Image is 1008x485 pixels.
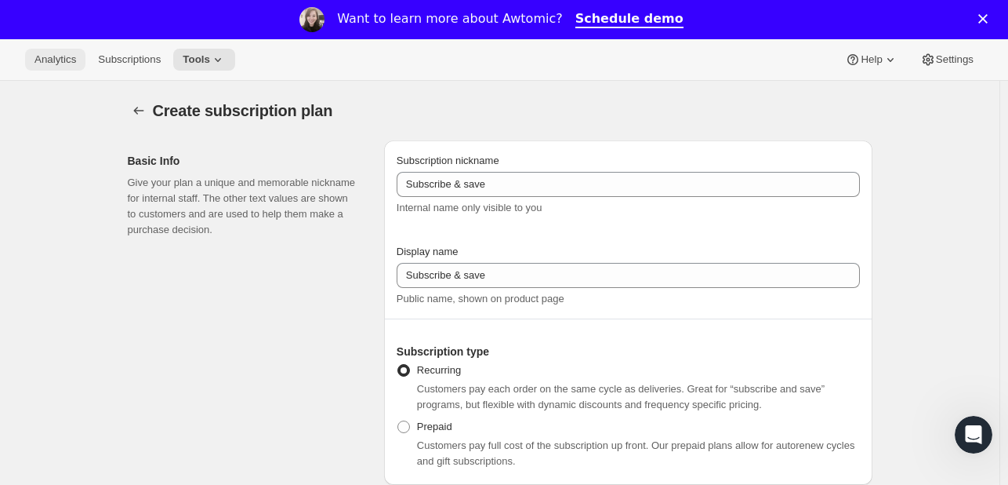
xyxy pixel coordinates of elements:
span: Analytics [34,53,76,66]
button: Tools [173,49,235,71]
span: Recurring [417,364,461,376]
span: Tools [183,53,210,66]
button: Subscriptions [89,49,170,71]
button: Help [836,49,907,71]
span: Public name, shown on product page [397,293,564,304]
span: Settings [936,53,974,66]
span: Subscription nickname [397,155,499,166]
span: Prepaid [417,421,452,432]
span: Customers pay full cost of the subscription up front. Our prepaid plans allow for autorenew cycle... [417,439,855,467]
span: Subscriptions [98,53,161,66]
input: Subscribe & Save [397,263,860,288]
input: Subscribe & Save [397,172,860,197]
span: Help [861,53,882,66]
iframe: Intercom live chat [955,416,992,454]
a: Schedule demo [575,11,683,28]
button: Settings [911,49,983,71]
div: Close [978,14,994,24]
button: Subscription plans [128,100,150,122]
span: Internal name only visible to you [397,202,542,213]
h2: Subscription type [397,344,860,359]
div: Want to learn more about Awtomic? [337,11,562,27]
span: Display name [397,246,459,257]
button: Analytics [25,49,85,71]
p: Give your plan a unique and memorable nickname for internal staff. The other text values are show... [128,175,359,238]
img: Profile image for Emily [299,7,325,32]
h2: Basic Info [128,153,359,169]
span: Customers pay each order on the same cycle as deliveries. Great for “subscribe and save” programs... [417,383,825,410]
span: Create subscription plan [153,102,333,119]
